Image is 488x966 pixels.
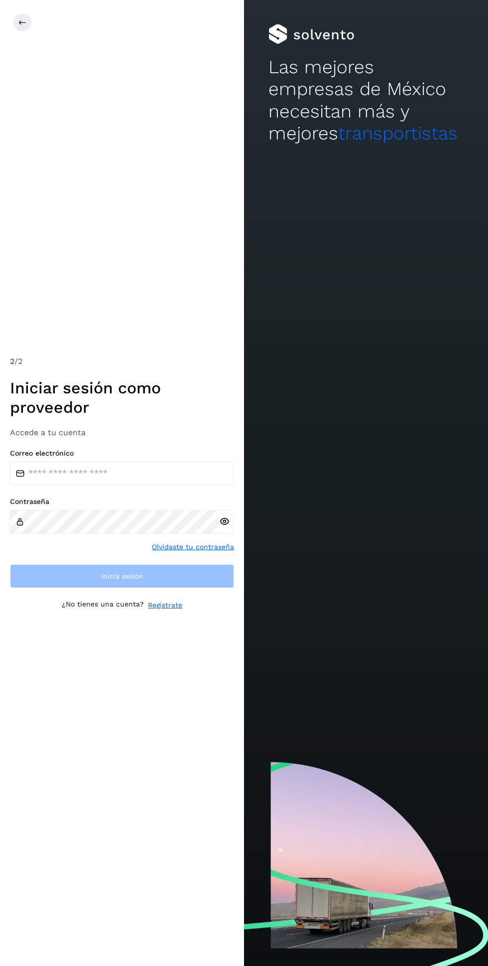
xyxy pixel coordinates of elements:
[148,600,182,610] a: Regístrate
[10,428,234,437] h3: Accede a tu cuenta
[10,356,234,367] div: /2
[10,357,14,366] span: 2
[152,542,234,552] a: Olvidaste tu contraseña
[268,56,464,145] h2: Las mejores empresas de México necesitan más y mejores
[10,497,234,506] label: Contraseña
[101,573,143,580] span: Inicia sesión
[10,564,234,588] button: Inicia sesión
[62,600,144,610] p: ¿No tienes una cuenta?
[10,378,234,417] h1: Iniciar sesión como proveedor
[10,449,234,458] label: Correo electrónico
[338,122,458,144] span: transportistas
